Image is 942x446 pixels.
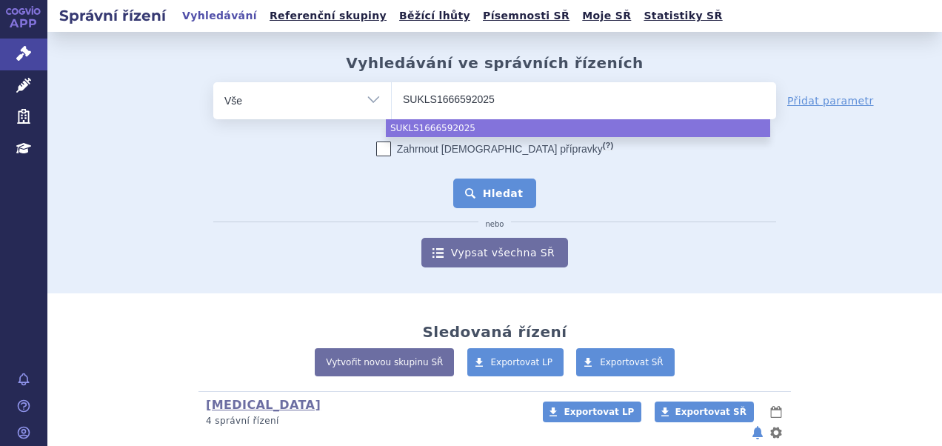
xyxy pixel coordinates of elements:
h2: Vyhledávání ve správních řízeních [346,54,644,72]
span: Exportovat SŘ [675,407,746,417]
a: Vyhledávání [178,6,261,26]
label: Zahrnout [DEMOGRAPHIC_DATA] přípravky [376,142,613,156]
a: Referenční skupiny [265,6,391,26]
a: Exportovat LP [467,348,564,376]
abbr: (?) [603,141,613,150]
h2: Správní řízení [47,5,178,26]
span: Exportovat LP [564,407,634,417]
a: Vytvořit novou skupinu SŘ [315,348,454,376]
li: SUKLS1666592025 [386,119,770,137]
button: Hledat [453,179,537,208]
span: Exportovat SŘ [600,357,664,367]
button: lhůty [769,403,784,421]
i: nebo [478,220,512,229]
button: notifikace [750,424,765,442]
a: [MEDICAL_DATA] [206,398,321,412]
p: 4 správní řízení [206,415,524,427]
span: Exportovat LP [491,357,553,367]
a: Exportovat LP [543,402,641,422]
a: Exportovat SŘ [576,348,675,376]
a: Písemnosti SŘ [478,6,574,26]
h2: Sledovaná řízení [422,323,567,341]
button: nastavení [769,424,784,442]
a: Moje SŘ [578,6,635,26]
a: Exportovat SŘ [655,402,754,422]
a: Běžící lhůty [395,6,475,26]
a: Statistiky SŘ [639,6,726,26]
a: Vypsat všechna SŘ [421,238,568,267]
a: Přidat parametr [787,93,874,108]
